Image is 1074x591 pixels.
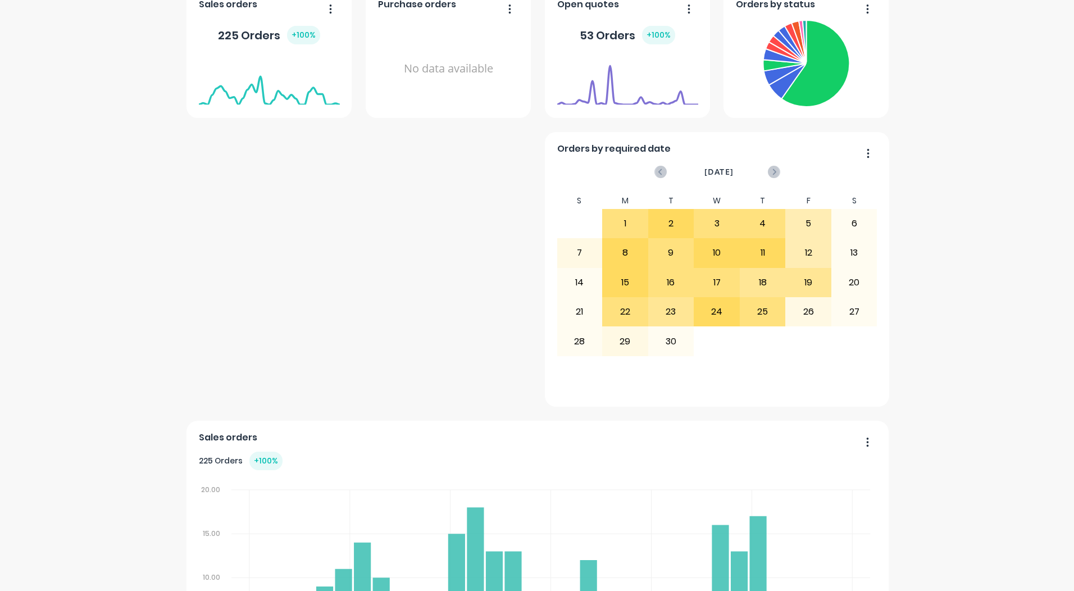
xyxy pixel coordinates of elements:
div: 7 [557,239,602,267]
div: 14 [557,269,602,297]
div: 10 [694,239,739,267]
div: 4 [740,210,785,238]
div: 9 [649,239,694,267]
div: 225 Orders [218,26,320,44]
div: 12 [786,239,831,267]
div: 15 [603,269,648,297]
div: + 100 % [287,26,320,44]
div: 2 [649,210,694,238]
div: No data available [378,16,519,122]
div: 5 [786,210,831,238]
div: 16 [649,269,694,297]
div: 18 [740,269,785,297]
div: 8 [603,239,648,267]
div: + 100 % [249,452,283,470]
div: T [740,193,786,209]
div: 27 [832,298,877,326]
div: 13 [832,239,877,267]
div: 6 [832,210,877,238]
div: 3 [694,210,739,238]
div: F [785,193,831,209]
div: 21 [557,298,602,326]
div: 19 [786,269,831,297]
div: 1 [603,210,648,238]
div: 17 [694,269,739,297]
div: 20 [832,269,877,297]
div: 24 [694,298,739,326]
div: 22 [603,298,648,326]
div: 23 [649,298,694,326]
div: S [831,193,877,209]
div: 26 [786,298,831,326]
tspan: 10.00 [203,572,220,582]
div: S [557,193,603,209]
div: M [602,193,648,209]
div: 30 [649,327,694,355]
div: 28 [557,327,602,355]
tspan: 20.00 [201,485,220,494]
div: 11 [740,239,785,267]
span: Sales orders [199,431,257,444]
div: 25 [740,298,785,326]
div: + 100 % [642,26,675,44]
div: 225 Orders [199,452,283,470]
div: 53 Orders [580,26,675,44]
div: T [648,193,694,209]
tspan: 15.00 [203,529,220,538]
div: W [694,193,740,209]
div: 29 [603,327,648,355]
span: [DATE] [704,166,734,178]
